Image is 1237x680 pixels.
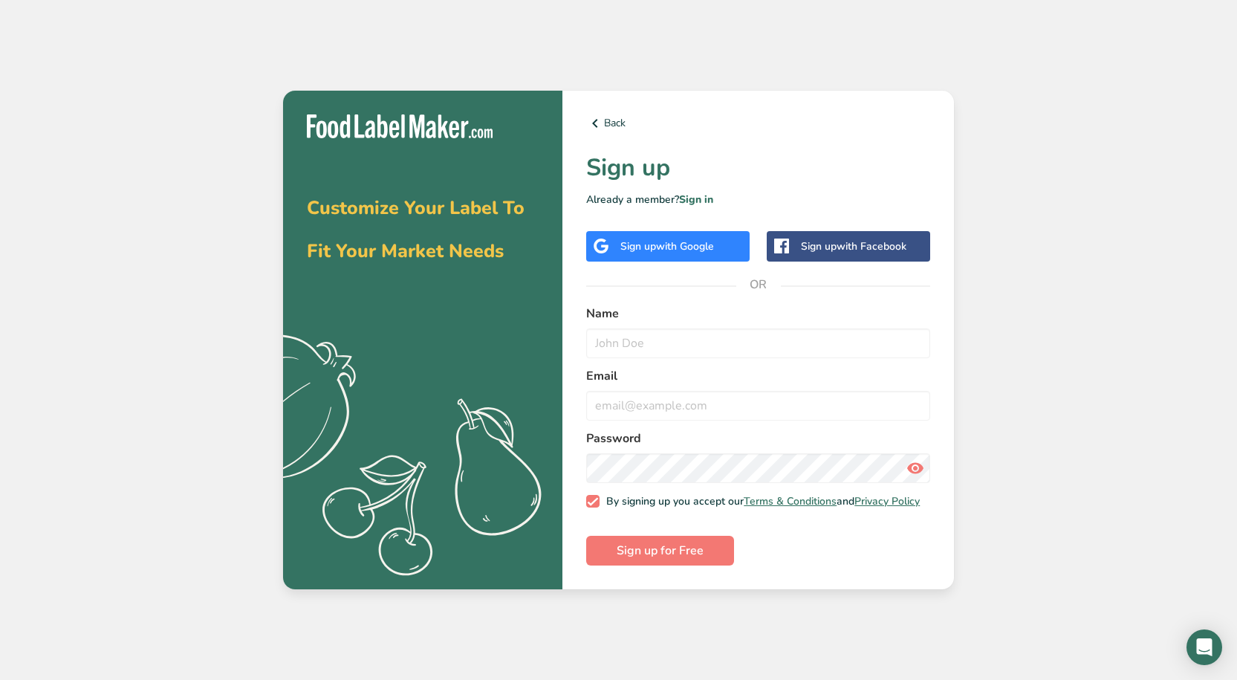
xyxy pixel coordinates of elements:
[307,195,525,264] span: Customize Your Label To Fit Your Market Needs
[854,494,920,508] a: Privacy Policy
[617,542,704,560] span: Sign up for Free
[586,150,930,186] h1: Sign up
[586,328,930,358] input: John Doe
[656,239,714,253] span: with Google
[620,239,714,254] div: Sign up
[586,430,930,447] label: Password
[837,239,906,253] span: with Facebook
[679,192,713,207] a: Sign in
[586,367,930,385] label: Email
[586,114,930,132] a: Back
[600,495,921,508] span: By signing up you accept our and
[744,494,837,508] a: Terms & Conditions
[586,192,930,207] p: Already a member?
[801,239,906,254] div: Sign up
[736,262,781,307] span: OR
[586,536,734,566] button: Sign up for Free
[586,391,930,421] input: email@example.com
[586,305,930,323] label: Name
[1186,629,1222,665] div: Open Intercom Messenger
[307,114,493,139] img: Food Label Maker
